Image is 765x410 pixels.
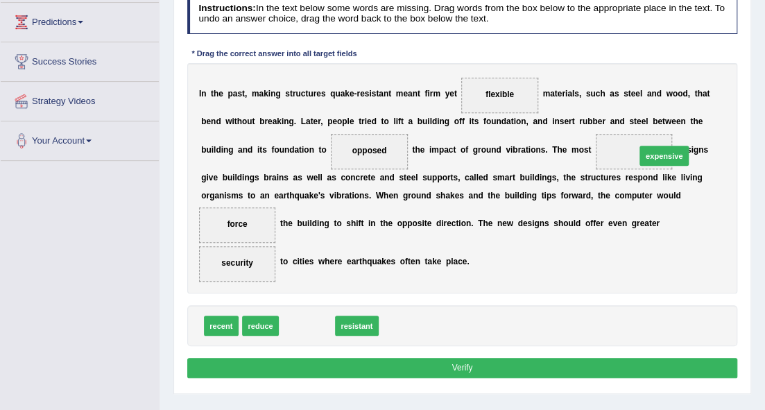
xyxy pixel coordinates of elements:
b: l [347,117,349,126]
b: d [237,173,242,182]
b: h [697,89,702,99]
b: e [206,117,211,126]
b: i [212,145,214,155]
b: g [201,173,206,182]
b: i [369,89,371,99]
b: r [356,89,360,99]
b: r [562,89,565,99]
b: t [318,145,321,155]
b: a [408,117,413,126]
div: * Drag the correct answer into all target fields [187,49,361,60]
b: o [384,117,388,126]
b: i [277,173,279,182]
b: t [472,117,474,126]
b: p [439,145,444,155]
b: n [651,89,656,99]
b: n [680,117,685,126]
b: e [676,117,681,126]
b: s [262,145,267,155]
b: d [372,117,377,126]
b: u [206,145,211,155]
b: s [332,173,336,182]
b: m [433,89,440,99]
b: r [602,117,605,126]
b: i [552,117,554,126]
b: Instructions: [198,3,255,13]
b: i [232,117,234,126]
b: e [316,89,321,99]
b: f [424,89,427,99]
b: n [279,173,284,182]
b: o [345,173,350,182]
b: b [201,145,206,155]
b: n [614,117,619,126]
b: f [465,145,468,155]
b: t [252,117,255,126]
b: t [511,117,514,126]
b: n [521,117,526,126]
b: s [285,89,290,99]
b: c [341,173,345,182]
b: d [619,117,624,126]
b: r [430,89,433,99]
b: i [427,89,429,99]
b: g [694,145,698,155]
b: o [678,89,682,99]
b: i [282,117,284,126]
b: u [491,117,496,126]
b: a [521,145,526,155]
b: t [662,117,665,126]
b: n [698,145,703,155]
span: Drop target [461,78,538,113]
b: p [342,117,347,126]
b: u [308,89,313,99]
b: a [610,89,614,99]
b: e [332,117,337,126]
b: e [268,117,273,126]
b: l [646,117,648,126]
b: i [469,117,471,126]
b: i [302,145,304,155]
b: v [506,145,510,155]
b: t [234,117,237,126]
b: h [237,117,242,126]
b: r [264,117,268,126]
b: t [555,89,558,99]
b: l [640,89,642,99]
b: b [264,173,268,182]
b: e [671,117,676,126]
b: r [517,145,521,155]
b: g [275,89,280,99]
b: b [223,173,227,182]
b: r [361,117,365,126]
b: t [628,89,631,99]
b: r [313,89,317,99]
b: t [707,89,710,99]
b: . [545,145,547,155]
b: l [318,173,320,182]
b: e [630,89,635,99]
b: t [359,117,361,126]
b: u [280,145,284,155]
b: r [569,117,572,126]
b: m [252,89,259,99]
b: a [238,145,243,155]
b: s [586,89,591,99]
span: expensive [639,146,688,166]
b: T [552,145,557,155]
b: r [268,173,272,182]
b: c [301,89,306,99]
b: e [641,117,646,126]
b: a [567,89,572,99]
b: t [571,117,574,126]
b: n [270,89,275,99]
b: e [403,89,408,99]
b: n [439,117,444,126]
b: l [393,117,395,126]
b: - [354,89,356,99]
b: n [284,145,289,155]
b: u [486,145,491,155]
b: o [337,117,342,126]
b: d [216,145,221,155]
b: s [574,89,579,99]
